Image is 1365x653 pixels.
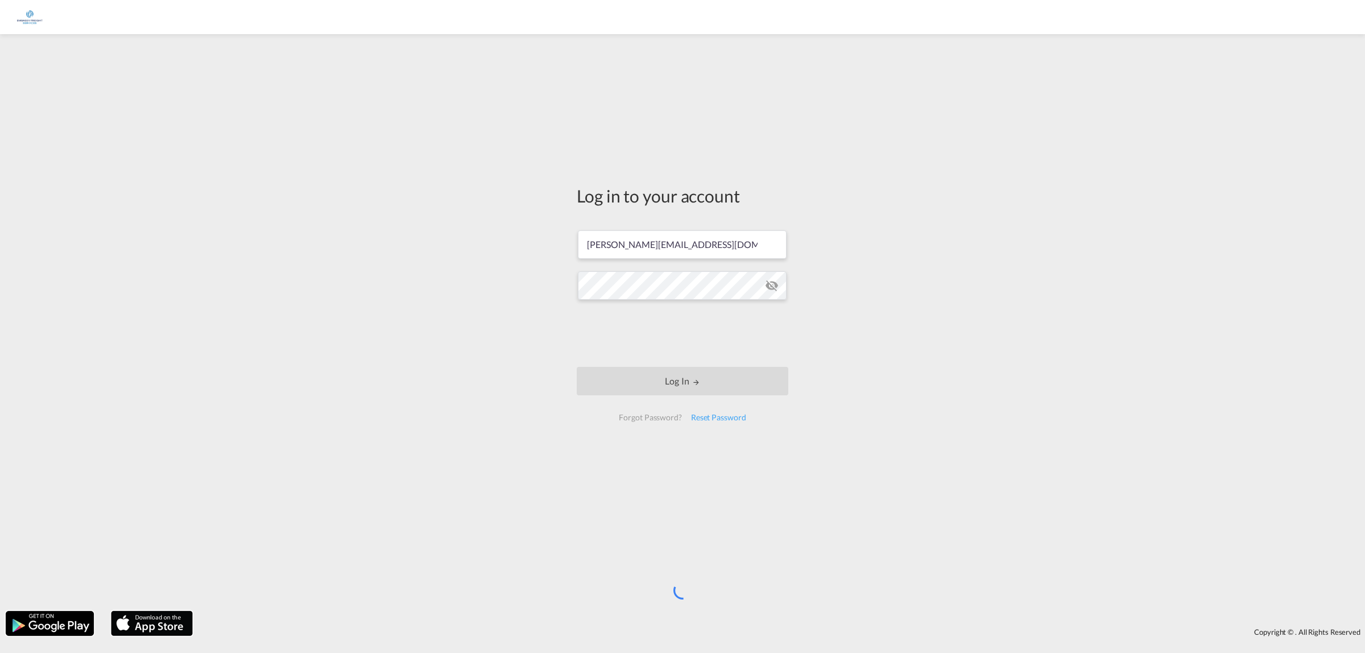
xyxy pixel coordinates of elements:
[596,311,769,356] iframe: reCAPTCHA
[577,367,788,395] button: LOGIN
[110,610,194,637] img: apple.png
[578,230,787,259] input: Enter email/phone number
[686,407,751,428] div: Reset Password
[5,610,95,637] img: google.png
[198,622,1365,642] div: Copyright © . All Rights Reserved
[577,184,788,208] div: Log in to your account
[17,5,43,30] img: e1326340b7c511ef854e8d6a806141ad.jpg
[765,279,779,292] md-icon: icon-eye-off
[614,407,686,428] div: Forgot Password?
